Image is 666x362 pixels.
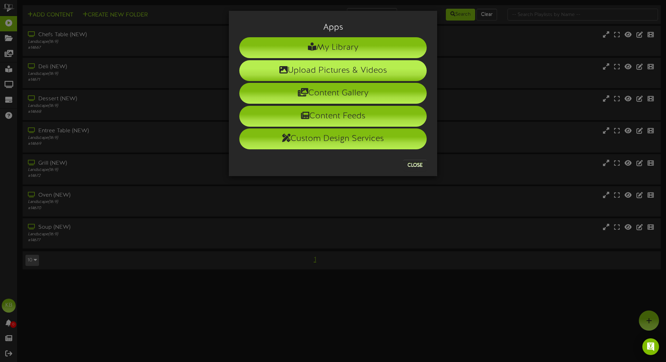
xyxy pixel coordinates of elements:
li: Custom Design Services [239,128,427,149]
button: Close [403,160,427,171]
div: Open Intercom Messenger [642,338,659,355]
li: Content Gallery [239,83,427,104]
li: Upload Pictures & Videos [239,60,427,81]
h3: Apps [239,23,427,32]
li: My Library [239,37,427,58]
li: Content Feeds [239,106,427,127]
